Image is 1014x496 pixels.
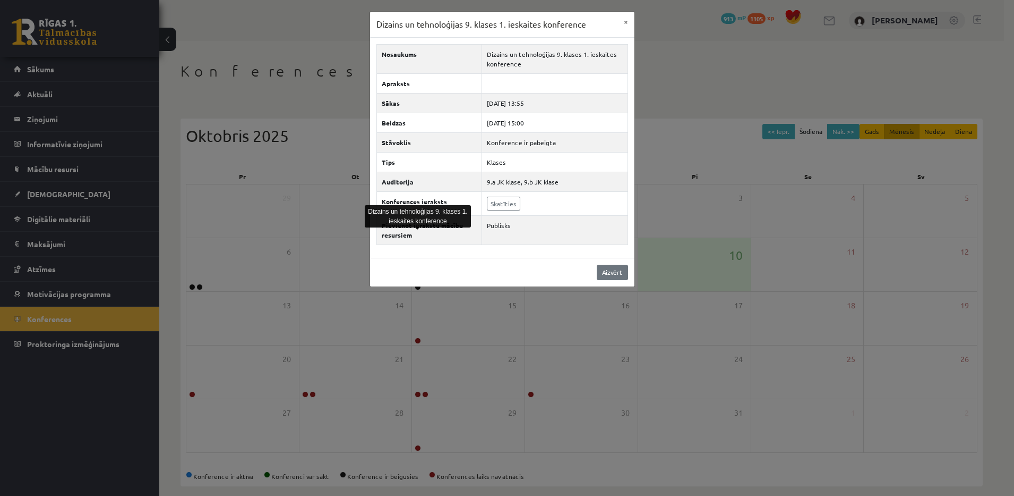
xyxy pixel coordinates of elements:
[376,113,482,132] th: Beidzas
[365,205,471,228] div: Dizains un tehnoloģijas 9. klases 1. ieskaites konference
[376,73,482,93] th: Apraksts
[376,93,482,113] th: Sākas
[482,152,628,172] td: Klases
[376,215,482,245] th: Pievienot ierakstu mācību resursiem
[617,12,634,32] button: ×
[482,44,628,73] td: Dizains un tehnoloģijas 9. klases 1. ieskaites konference
[597,265,628,280] a: Aizvērt
[482,132,628,152] td: Konference ir pabeigta
[482,172,628,191] td: 9.a JK klase, 9.b JK klase
[482,113,628,132] td: [DATE] 15:00
[376,132,482,152] th: Stāvoklis
[376,191,482,215] th: Konferences ieraksts
[376,172,482,191] th: Auditorija
[482,93,628,113] td: [DATE] 13:55
[487,197,520,211] a: Skatīties
[376,152,482,172] th: Tips
[376,44,482,73] th: Nosaukums
[376,18,586,31] h3: Dizains un tehnoloģijas 9. klases 1. ieskaites konference
[482,215,628,245] td: Publisks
